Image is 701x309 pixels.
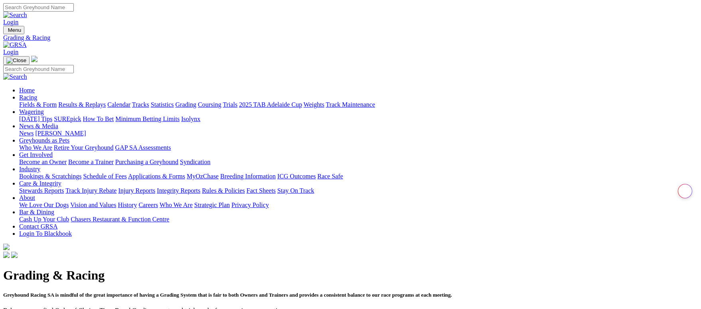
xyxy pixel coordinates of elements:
[19,87,35,94] a: Home
[3,3,74,12] input: Search
[3,56,30,65] button: Toggle navigation
[19,101,57,108] a: Fields & Form
[58,101,106,108] a: Results & Replays
[3,41,27,49] img: GRSA
[181,115,200,122] a: Isolynx
[8,27,21,33] span: Menu
[220,173,276,180] a: Breeding Information
[247,187,276,194] a: Fact Sheets
[19,115,698,123] div: Wagering
[19,151,53,158] a: Get Involved
[19,173,81,180] a: Bookings & Scratchings
[19,130,698,137] div: News & Media
[19,201,69,208] a: We Love Our Dogs
[138,201,158,208] a: Careers
[115,115,180,122] a: Minimum Betting Limits
[83,115,114,122] a: How To Bet
[194,201,230,208] a: Strategic Plan
[71,216,169,223] a: Chasers Restaurant & Function Centre
[19,216,698,223] div: Bar & Dining
[3,34,698,41] a: Grading & Racing
[19,187,64,194] a: Stewards Reports
[19,158,67,165] a: Become an Owner
[19,230,72,237] a: Login To Blackbook
[3,26,24,34] button: Toggle navigation
[83,173,126,180] a: Schedule of Fees
[3,252,10,258] img: facebook.svg
[19,209,54,215] a: Bar & Dining
[3,292,698,298] h5: Greyhound Racing SA is mindful of the great importance of having a Grading System that is fair to...
[107,101,130,108] a: Calendar
[202,187,245,194] a: Rules & Policies
[6,57,26,64] img: Close
[239,101,302,108] a: 2025 TAB Adelaide Cup
[277,187,314,194] a: Stay On Track
[317,173,343,180] a: Race Safe
[3,65,74,73] input: Search
[231,201,269,208] a: Privacy Policy
[65,187,117,194] a: Track Injury Rebate
[3,268,698,283] h1: Grading & Racing
[187,173,219,180] a: MyOzChase
[132,101,149,108] a: Tracks
[118,187,155,194] a: Injury Reports
[157,187,200,194] a: Integrity Reports
[151,101,174,108] a: Statistics
[19,94,37,101] a: Racing
[19,173,698,180] div: Industry
[19,101,698,108] div: Racing
[19,216,69,223] a: Cash Up Your Club
[160,201,193,208] a: Who We Are
[19,137,69,144] a: Greyhounds as Pets
[31,56,38,62] img: logo-grsa-white.png
[68,158,114,165] a: Become a Trainer
[19,123,58,129] a: News & Media
[70,201,116,208] a: Vision and Values
[223,101,237,108] a: Trials
[19,201,698,209] div: About
[326,101,375,108] a: Track Maintenance
[54,144,114,151] a: Retire Your Greyhound
[19,108,44,115] a: Wagering
[3,12,27,19] img: Search
[115,158,178,165] a: Purchasing a Greyhound
[3,73,27,80] img: Search
[11,252,18,258] img: twitter.svg
[19,130,34,137] a: News
[19,194,35,201] a: About
[128,173,185,180] a: Applications & Forms
[19,223,57,230] a: Contact GRSA
[277,173,316,180] a: ICG Outcomes
[176,101,196,108] a: Grading
[304,101,324,108] a: Weights
[19,180,61,187] a: Care & Integrity
[180,158,210,165] a: Syndication
[3,19,18,25] a: Login
[115,144,171,151] a: GAP SA Assessments
[19,158,698,166] div: Get Involved
[54,115,81,122] a: SUREpick
[3,244,10,250] img: logo-grsa-white.png
[118,201,137,208] a: History
[19,166,40,172] a: Industry
[198,101,221,108] a: Coursing
[3,49,18,55] a: Login
[19,115,52,122] a: [DATE] Tips
[19,144,698,151] div: Greyhounds as Pets
[19,144,52,151] a: Who We Are
[35,130,86,137] a: [PERSON_NAME]
[19,187,698,194] div: Care & Integrity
